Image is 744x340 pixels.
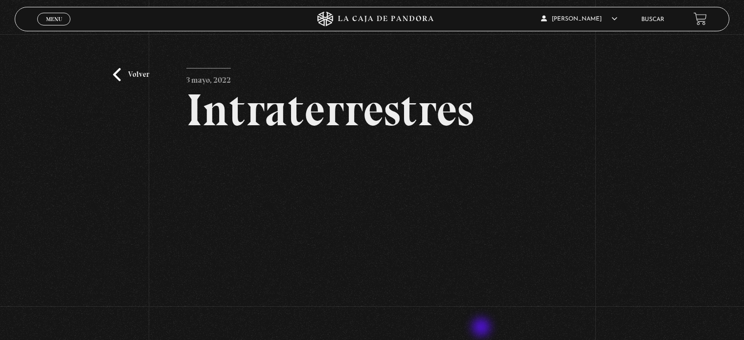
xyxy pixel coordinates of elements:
[186,88,558,133] h2: Intraterrestres
[43,24,66,31] span: Cerrar
[186,68,231,88] p: 3 mayo, 2022
[641,17,664,23] a: Buscar
[694,12,707,25] a: View your shopping cart
[46,16,62,22] span: Menu
[541,16,617,22] span: [PERSON_NAME]
[113,68,149,81] a: Volver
